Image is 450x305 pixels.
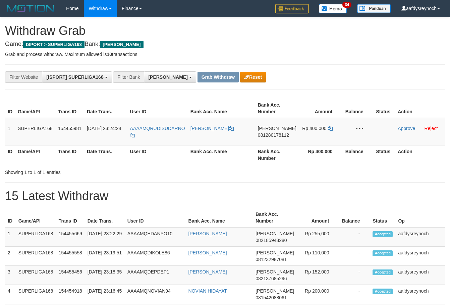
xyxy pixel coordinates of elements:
td: aafdysreynoch [395,227,445,247]
td: AAAAMQDIKOLE86 [125,247,186,266]
th: Date Trans. [84,145,127,164]
a: NOVIAN HIDAYAT [188,288,227,294]
td: - [339,266,370,285]
th: Bank Acc. Name [186,208,253,227]
td: - [339,247,370,266]
span: 34 [342,2,351,8]
th: Op [395,208,445,227]
th: ID [5,145,15,164]
td: 154455669 [56,227,85,247]
span: Copy 081542088061 to clipboard [256,295,287,300]
span: [PERSON_NAME] [256,231,294,236]
a: [PERSON_NAME] [188,250,227,255]
span: [ISPORT] SUPERLIGA168 [46,74,103,80]
td: aafdysreynoch [395,247,445,266]
td: 154455456 [56,266,85,285]
p: Grab and process withdraw. Maximum allowed is transactions. [5,51,445,58]
td: [DATE] 23:19:51 [85,247,125,266]
th: Balance [343,145,374,164]
td: 4 [5,285,16,304]
span: Copy 081280178112 to clipboard [258,132,289,138]
img: panduan.png [357,4,391,13]
span: Rp 400.000 [302,126,326,131]
img: Feedback.jpg [275,4,309,13]
td: 3 [5,266,16,285]
img: MOTION_logo.png [5,3,56,13]
span: [PERSON_NAME] [258,126,296,131]
td: AAAAMQNOVIAN94 [125,285,186,304]
th: ID [5,208,16,227]
th: Bank Acc. Name [188,99,255,118]
th: Bank Acc. Name [188,145,255,164]
td: [DATE] 23:16:45 [85,285,125,304]
th: Rp 400.000 [299,145,343,164]
th: Status [370,208,395,227]
button: [ISPORT] SUPERLIGA168 [42,71,112,83]
span: Accepted [373,289,393,294]
th: Amount [299,99,343,118]
div: Showing 1 to 1 of 1 entries [5,166,182,176]
td: SUPERLIGA168 [16,266,56,285]
td: 154454918 [56,285,85,304]
td: [DATE] 23:22:29 [85,227,125,247]
div: Filter Bank [113,71,144,83]
td: SUPERLIGA168 [16,247,56,266]
h4: Game: Bank: [5,41,445,48]
a: [PERSON_NAME] [188,269,227,274]
span: [PERSON_NAME] [256,250,294,255]
td: Rp 200,000 [297,285,339,304]
span: [DATE] 23:24:24 [87,126,121,131]
span: Copy 081232987081 to clipboard [256,257,287,262]
span: 154455981 [58,126,81,131]
h1: Withdraw Grab [5,24,445,38]
td: Rp 255,000 [297,227,339,247]
span: Copy 082185948280 to clipboard [256,238,287,243]
th: Bank Acc. Number [255,145,299,164]
td: [DATE] 23:18:35 [85,266,125,285]
a: Copy 400000 to clipboard [328,126,333,131]
td: aafdysreynoch [395,285,445,304]
td: SUPERLIGA168 [16,285,56,304]
th: Trans ID [56,208,85,227]
td: 1 [5,118,15,145]
td: - - - [343,118,374,145]
th: Date Trans. [85,208,125,227]
td: Rp 152,000 [297,266,339,285]
span: [PERSON_NAME] [148,74,187,80]
a: [PERSON_NAME] [190,126,234,131]
strong: 10 [107,52,112,57]
span: Accepted [373,250,393,256]
th: Action [395,145,445,164]
td: SUPERLIGA168 [15,118,55,145]
span: [PERSON_NAME] [100,41,143,48]
th: Date Trans. [84,99,127,118]
td: 154455558 [56,247,85,266]
td: aafdysreynoch [395,266,445,285]
span: AAAAMQRUDISUDARNO [130,126,185,131]
th: Balance [343,99,374,118]
td: AAAAMQEDANYO10 [125,227,186,247]
h1: 15 Latest Withdraw [5,189,445,203]
td: AAAAMQDEPDEP1 [125,266,186,285]
a: Approve [398,126,415,131]
th: ID [5,99,15,118]
td: 2 [5,247,16,266]
th: Bank Acc. Number [255,99,299,118]
span: Copy 082137685296 to clipboard [256,276,287,281]
div: Filter Website [5,71,42,83]
th: Status [373,99,395,118]
th: Status [373,145,395,164]
th: Trans ID [55,99,84,118]
th: Bank Acc. Number [253,208,297,227]
td: SUPERLIGA168 [16,227,56,247]
th: Game/API [15,99,55,118]
th: User ID [127,99,188,118]
span: [PERSON_NAME] [256,269,294,274]
th: User ID [125,208,186,227]
th: Game/API [16,208,56,227]
th: Action [395,99,445,118]
button: [PERSON_NAME] [144,71,196,83]
td: - [339,285,370,304]
span: Accepted [373,231,393,237]
span: [PERSON_NAME] [256,288,294,294]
